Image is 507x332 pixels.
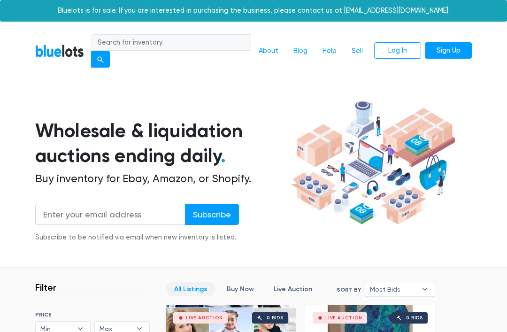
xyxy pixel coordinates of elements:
span: . [221,144,226,167]
span: Most Bids [370,282,417,296]
a: BlueLots [35,44,84,58]
a: Blog [286,42,315,60]
h1: Wholesale & liquidation auctions ending daily [35,118,288,168]
a: Help [315,42,344,60]
h6: PRICE [35,311,150,318]
input: Subscribe [185,204,239,225]
img: hero-ee84e7d0318cb26816c560f6b4441b76977f77a177738b4e94f68c95b2b83dbb.png [288,98,458,228]
label: Sort By [337,286,361,294]
a: Sign Up [425,42,472,59]
h3: Filter [35,282,56,293]
a: All Listings [166,282,215,296]
a: Sell [344,42,370,60]
h2: Buy inventory for Ebay, Amazon, or Shopify. [35,172,288,185]
a: About [251,42,286,60]
div: 0 bids [267,316,284,320]
b: ▾ [415,282,435,296]
div: Subscribe to be notified via email when new inventory is listed. [35,232,239,243]
div: Live Auction [186,316,223,320]
a: Live Auction [266,282,320,296]
div: Live Auction [325,316,362,320]
div: 0 bids [406,316,423,320]
input: Search for inventory [92,34,251,51]
input: Enter your email address [35,204,185,225]
a: Buy Now [219,282,262,296]
a: Log In [374,42,421,59]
